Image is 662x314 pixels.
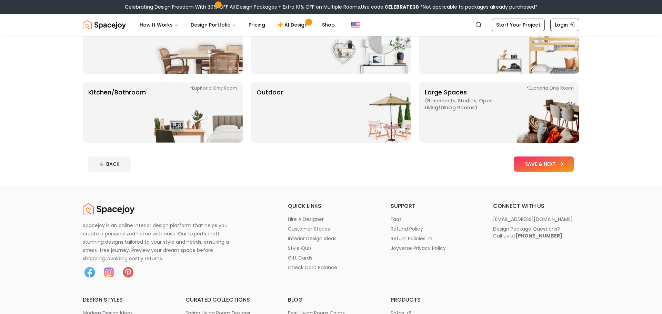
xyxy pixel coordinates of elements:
nav: Global [83,14,579,36]
p: entryway [257,19,285,68]
img: Large Spaces *Euphoria Only [491,82,579,143]
b: CELEBRATE30 [384,3,419,10]
a: gift cards [288,254,374,261]
img: Outdoor [323,82,411,143]
a: [EMAIL_ADDRESS][DOMAIN_NAME] [493,216,579,223]
img: Kids' Bedroom/Nursery [491,13,579,74]
a: Design Package Questions?Call us at[PHONE_NUMBER] [493,225,579,239]
p: Large Spaces [425,88,511,137]
button: BACK [88,156,131,172]
p: hire a designer [288,216,324,223]
span: *Not applicable to packages already purchased* [419,3,538,10]
p: refund policy [391,225,423,232]
h6: blog [288,296,374,304]
p: return policies [391,235,425,242]
h6: design styles [83,296,169,304]
img: Spacejoy Logo [83,202,134,216]
img: Spacejoy Logo [83,18,126,32]
p: customer stories [288,225,330,232]
button: How It Works [134,18,184,32]
a: interior design ideas [288,235,374,242]
button: Design Portfolio [185,18,242,32]
span: ( Basements, Studios, Open living/dining rooms ) [425,97,511,111]
div: Design Package Questions? Call us at [493,225,562,239]
img: Instagram icon [102,265,116,279]
a: AI Design [272,18,315,32]
img: Kitchen/Bathroom *Euphoria Only [154,82,243,143]
p: Outdoor [257,88,283,137]
p: interior design ideas [288,235,337,242]
p: joyverse privacy policy [391,245,446,252]
a: Shop [317,18,340,32]
a: faqs [391,216,477,223]
img: Facebook icon [83,265,97,279]
a: style quiz [288,245,374,252]
a: refund policy [391,225,477,232]
p: style quiz [288,245,312,252]
h6: quick links [288,202,374,210]
img: United States [351,21,360,29]
div: Celebrating Design Freedom With 30% OFF All Design Packages + Extra 10% OFF on Multiple Rooms. [125,3,538,10]
a: joyverse privacy policy [391,245,477,252]
img: entryway [323,13,411,74]
a: customer stories [288,225,374,232]
p: Spacejoy is an online interior design platform that helps you create a personalized home with eas... [83,221,237,263]
a: check card balance [288,264,374,271]
p: Kitchen/Bathroom [88,88,146,137]
a: Spacejoy [83,202,134,216]
p: faqs [391,216,402,223]
h6: connect with us [493,202,579,210]
a: hire a designer [288,216,374,223]
a: Spacejoy [83,18,126,32]
p: [EMAIL_ADDRESS][DOMAIN_NAME] [493,216,573,223]
h6: curated collections [185,296,272,304]
a: return policies [391,235,477,242]
h6: products [391,296,477,304]
button: SAVE & NEXT [514,156,574,172]
img: Pinterest icon [121,265,135,279]
img: Dining Room [154,13,243,74]
nav: Main [134,18,340,32]
a: Pricing [243,18,271,32]
p: check card balance [288,264,337,271]
p: Kids' Bedroom/Nursery [425,19,496,68]
b: [PHONE_NUMBER] [515,232,562,239]
a: Login [550,19,579,31]
h6: support [391,202,477,210]
p: gift cards [288,254,312,261]
a: Start Your Project [492,19,545,31]
span: Use code: [361,3,419,10]
p: Dining Room [88,19,127,68]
